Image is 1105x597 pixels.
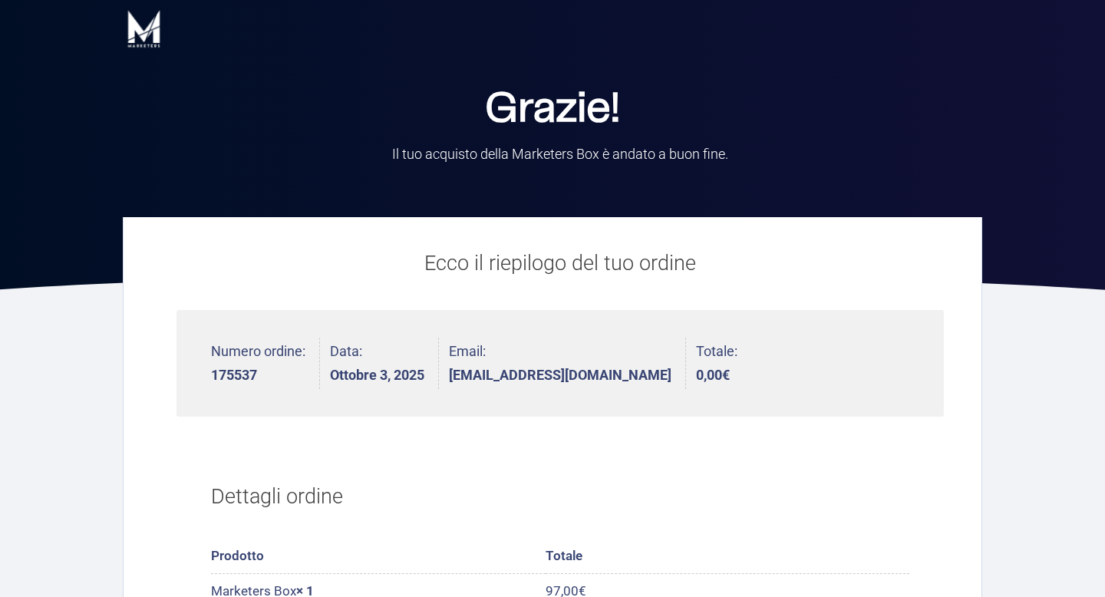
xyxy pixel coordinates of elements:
h2: Dettagli ordine [211,465,909,529]
span: € [722,367,730,383]
th: Totale [546,539,910,574]
li: Data: [330,338,439,389]
bdi: 0,00 [696,367,730,383]
strong: [EMAIL_ADDRESS][DOMAIN_NAME] [449,368,671,382]
iframe: Customerly Messenger Launcher [12,537,58,583]
th: Prodotto [211,539,546,574]
li: Numero ordine: [211,338,320,389]
p: Ecco il riepilogo del tuo ordine [176,248,944,279]
strong: Ottobre 3, 2025 [330,368,424,382]
li: Email: [449,338,686,389]
strong: 175537 [211,368,305,382]
p: Il tuo acquisto della Marketers Box è andato a buon fine. [315,144,806,163]
li: Totale: [696,338,737,389]
h2: Grazie! [276,88,829,130]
